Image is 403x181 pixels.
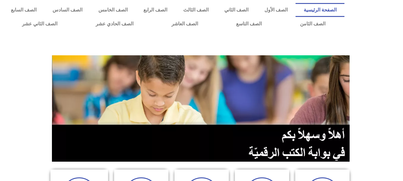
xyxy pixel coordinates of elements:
a: الصف الأول [257,3,296,17]
a: الصف الثاني [216,3,257,17]
a: الصف الثامن [281,17,344,31]
a: الصف الرابع [136,3,175,17]
a: الصف الحادي عشر [76,17,152,31]
a: الصف الخامس [90,3,136,17]
a: الصف السابع [3,3,45,17]
a: الصف الثاني عشر [3,17,76,31]
a: الصف السادس [45,3,91,17]
a: الصف التاسع [217,17,281,31]
a: الصفحة الرئيسية [296,3,344,17]
a: الصف الثالث [175,3,216,17]
a: الصف العاشر [152,17,217,31]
